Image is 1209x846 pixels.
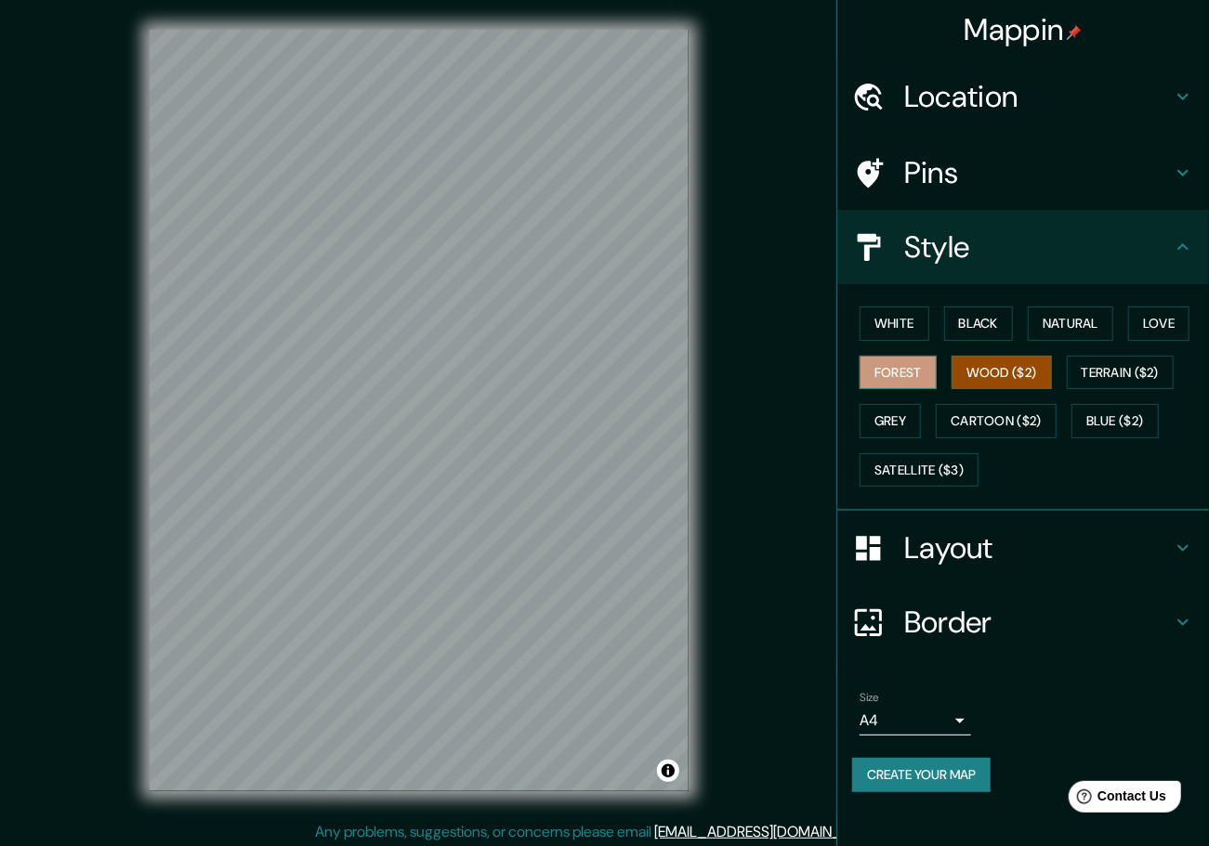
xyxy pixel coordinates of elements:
[837,511,1209,585] div: Layout
[904,604,1172,641] h4: Border
[852,758,991,792] button: Create your map
[1044,774,1189,826] iframe: Help widget launcher
[657,760,679,782] button: Toggle attribution
[860,453,979,488] button: Satellite ($3)
[860,356,937,390] button: Forest
[1128,306,1189,341] button: Love
[952,356,1052,390] button: Wood ($2)
[1071,404,1159,438] button: Blue ($2)
[965,11,1083,48] h4: Mappin
[936,404,1057,438] button: Cartoon ($2)
[860,306,929,341] button: White
[860,706,971,735] div: A4
[944,306,1014,341] button: Black
[316,821,887,843] p: Any problems, suggestions, or concerns please email .
[860,404,921,438] button: Grey
[904,228,1172,266] h4: Style
[1067,356,1175,390] button: Terrain ($2)
[904,529,1172,566] h4: Layout
[904,154,1172,191] h4: Pins
[1067,25,1082,40] img: pin-icon.png
[655,822,885,841] a: [EMAIL_ADDRESS][DOMAIN_NAME]
[837,585,1209,659] div: Border
[904,78,1172,115] h4: Location
[837,210,1209,284] div: Style
[837,59,1209,134] div: Location
[1028,306,1113,341] button: Natural
[150,30,689,791] canvas: Map
[860,690,879,706] label: Size
[837,136,1209,210] div: Pins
